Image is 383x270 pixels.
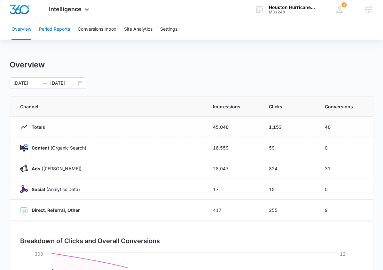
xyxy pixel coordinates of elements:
[160,19,177,40] button: Settings
[43,81,48,86] span: swap-right
[261,117,317,137] td: 1,153
[32,166,40,171] strong: Ads
[340,251,346,257] tspan: 12
[50,80,77,87] input: End date
[341,2,347,7] div: notifications count
[341,2,347,7] span: 1
[261,179,317,200] td: 15
[13,80,40,87] input: Start date
[49,6,82,12] span: Intelligence
[205,158,261,179] td: 28,047
[261,200,317,220] td: 255
[32,145,49,150] strong: Content
[32,207,80,213] strong: Direct, Referral, Other
[78,19,116,40] button: Conversions Inbox
[205,200,261,220] td: 417
[317,137,373,158] td: 0
[205,137,261,158] td: 16,559
[269,5,316,10] div: account name
[10,60,45,70] h1: Overview
[32,187,45,192] strong: Social
[35,251,43,257] tspan: 300
[20,236,160,246] h3: Breakdown of Clicks and Overall Conversions
[317,179,373,200] td: 0
[317,200,373,220] td: 9
[28,124,45,130] p: Totals
[28,186,80,193] p: (Analytics Data)
[28,144,86,151] p: (Organic Search)
[20,144,28,151] img: Content
[39,19,70,40] button: Period Reports
[261,137,317,158] td: 59
[325,103,363,110] span: Conversions
[124,19,152,40] button: Site Analytics
[213,103,254,110] span: Impressions
[20,185,28,193] img: Social
[20,103,198,110] span: Channel
[205,117,261,137] td: 45,040
[20,165,28,172] img: Ads
[43,81,48,86] span: to
[269,103,309,110] span: Clicks
[205,179,261,200] td: 17
[317,117,373,137] td: 40
[261,158,317,179] td: 824
[317,158,373,179] td: 31
[28,165,82,172] p: ([PERSON_NAME])
[12,19,31,40] button: Overview
[269,10,316,14] div: account id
